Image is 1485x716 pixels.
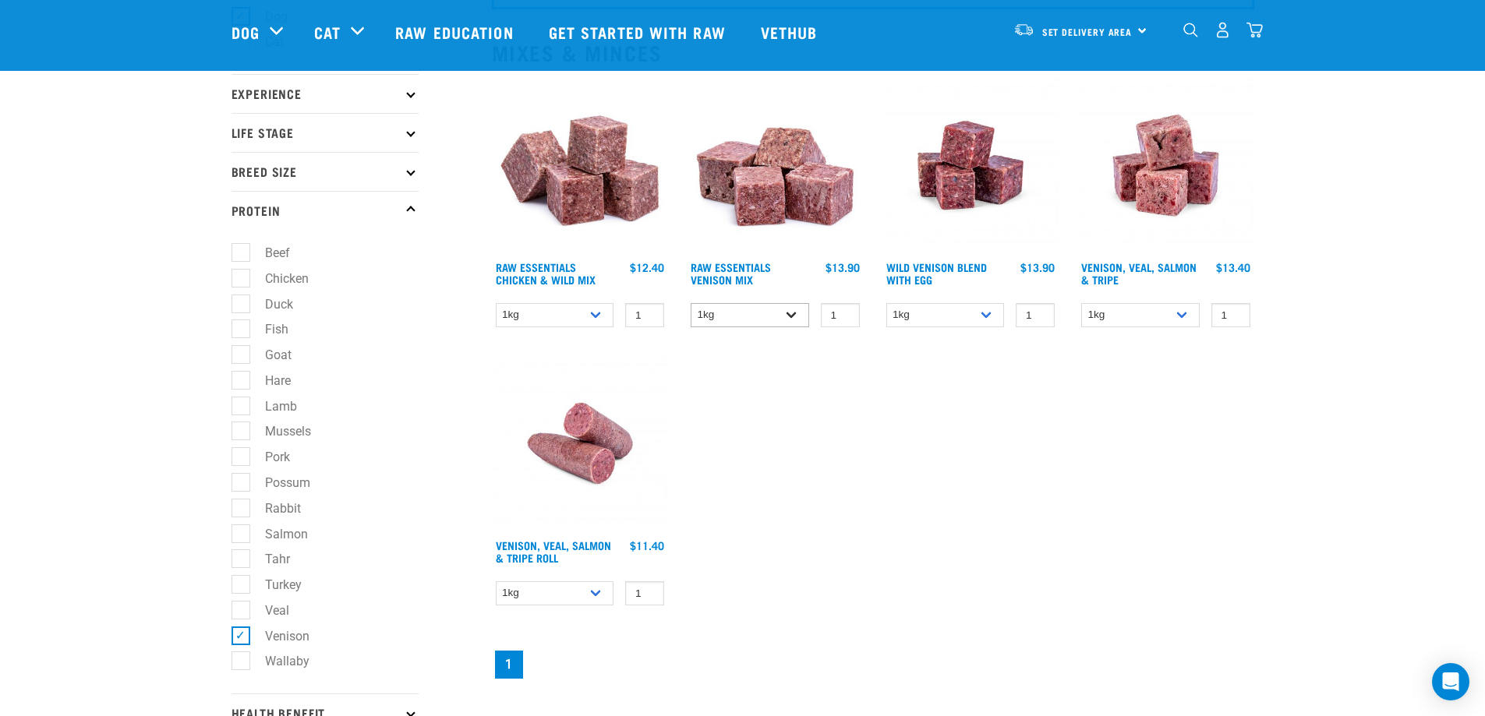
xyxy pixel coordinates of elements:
[240,549,296,569] label: Tahr
[533,1,745,63] a: Get started with Raw
[691,264,771,282] a: Raw Essentials Venison Mix
[1013,23,1034,37] img: van-moving.png
[240,626,316,646] label: Venison
[492,355,669,532] img: Venison Veal Salmon Tripe 1651
[240,269,315,288] label: Chicken
[630,261,664,273] div: $12.40
[240,371,297,390] label: Hare
[232,20,260,44] a: Dog
[240,397,303,416] label: Lamb
[1081,264,1197,282] a: Venison, Veal, Salmon & Tripe
[232,113,419,152] p: Life Stage
[1020,261,1055,273] div: $13.90
[240,345,298,365] label: Goat
[240,243,296,263] label: Beef
[232,74,419,113] p: Experience
[240,319,295,339] label: Fish
[826,261,860,273] div: $13.90
[886,264,987,282] a: Wild Venison Blend with Egg
[1016,303,1055,327] input: 1
[240,421,317,441] label: Mussels
[625,303,664,327] input: 1
[240,651,316,671] label: Wallaby
[495,651,523,679] a: Page 1
[240,499,307,518] label: Rabbit
[1216,261,1250,273] div: $13.40
[687,77,864,254] img: 1113 RE Venison Mix 01
[240,524,314,544] label: Salmon
[745,1,837,63] a: Vethub
[1077,77,1254,254] img: Venison Veal Salmon Tripe 1621
[882,77,1059,254] img: Venison Egg 1616
[1183,23,1198,37] img: home-icon-1@2x.png
[240,601,295,620] label: Veal
[240,447,296,467] label: Pork
[232,191,419,230] p: Protein
[1211,303,1250,327] input: 1
[1246,22,1263,38] img: home-icon@2x.png
[380,1,532,63] a: Raw Education
[240,575,308,594] label: Turkey
[630,539,664,552] div: $11.40
[240,473,316,492] label: Possum
[625,581,664,605] input: 1
[492,77,669,254] img: Pile Of Cubed Chicken Wild Meat Mix
[314,20,341,44] a: Cat
[1432,663,1469,700] div: Open Intercom Messenger
[821,303,860,327] input: 1
[496,264,596,282] a: Raw Essentials Chicken & Wild Mix
[240,295,299,314] label: Duck
[1042,29,1133,34] span: Set Delivery Area
[492,647,1254,682] nav: pagination
[232,152,419,191] p: Breed Size
[496,542,611,560] a: Venison, Veal, Salmon & Tripe Roll
[1215,22,1231,38] img: user.png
